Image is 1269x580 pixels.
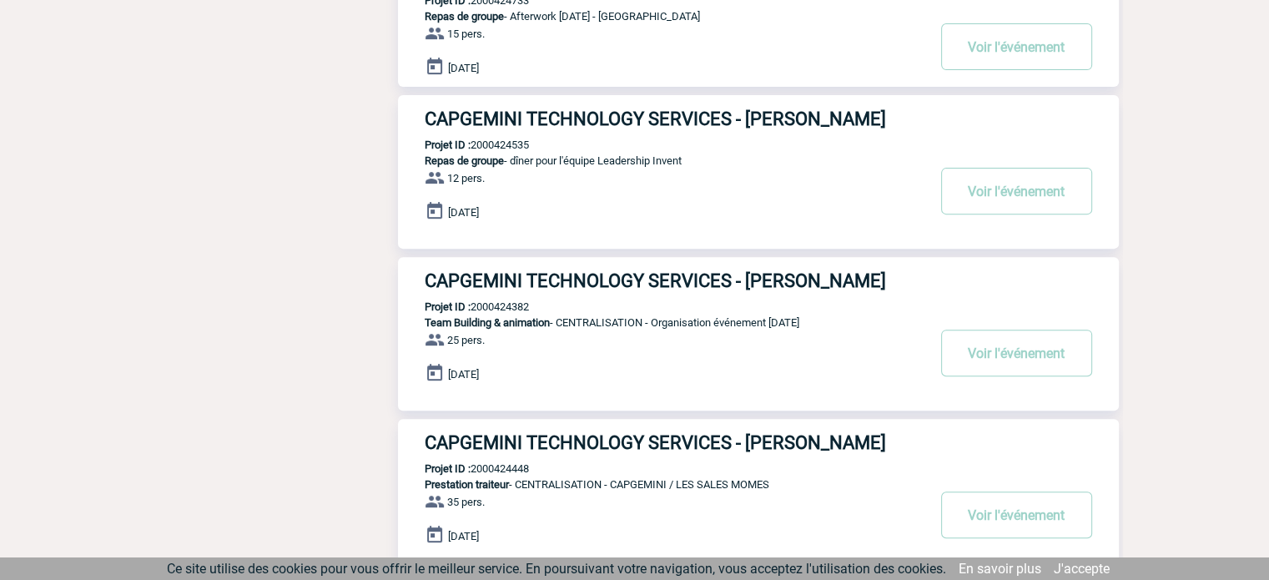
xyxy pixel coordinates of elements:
[447,496,485,508] span: 35 pers.
[398,10,925,23] p: - Afterwork [DATE] - [GEOGRAPHIC_DATA]
[447,172,485,184] span: 12 pers.
[941,23,1092,70] button: Voir l'événement
[447,334,485,346] span: 25 pers.
[398,108,1119,129] a: CAPGEMINI TECHNOLOGY SERVICES - [PERSON_NAME]
[448,530,479,542] span: [DATE]
[425,316,550,329] span: Team Building & animation
[167,561,946,577] span: Ce site utilise des cookies pour vous offrir le meilleur service. En poursuivant votre navigation...
[425,139,471,151] b: Projet ID :
[425,300,471,313] b: Projet ID :
[941,492,1092,538] button: Voir l'événement
[398,300,529,313] p: 2000424382
[941,168,1092,214] button: Voir l'événement
[398,154,925,167] p: - dîner pour l'équipe Leadership Invent
[425,108,925,129] h3: CAPGEMINI TECHNOLOGY SERVICES - [PERSON_NAME]
[425,462,471,475] b: Projet ID :
[425,478,509,491] span: Prestation traiteur
[1054,561,1110,577] a: J'accepte
[448,206,479,219] span: [DATE]
[398,432,1119,453] a: CAPGEMINI TECHNOLOGY SERVICES - [PERSON_NAME]
[425,10,504,23] span: Repas de groupe
[941,330,1092,376] button: Voir l'événement
[448,368,479,381] span: [DATE]
[959,561,1041,577] a: En savoir plus
[398,139,529,151] p: 2000424535
[447,28,485,40] span: 15 pers.
[425,154,504,167] span: Repas de groupe
[425,432,925,453] h3: CAPGEMINI TECHNOLOGY SERVICES - [PERSON_NAME]
[398,316,925,329] p: - CENTRALISATION - Organisation événement [DATE]
[398,270,1119,291] a: CAPGEMINI TECHNOLOGY SERVICES - [PERSON_NAME]
[448,62,479,74] span: [DATE]
[425,270,925,291] h3: CAPGEMINI TECHNOLOGY SERVICES - [PERSON_NAME]
[398,478,925,491] p: - CENTRALISATION - CAPGEMINI / LES SALES MOMES
[398,462,529,475] p: 2000424448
